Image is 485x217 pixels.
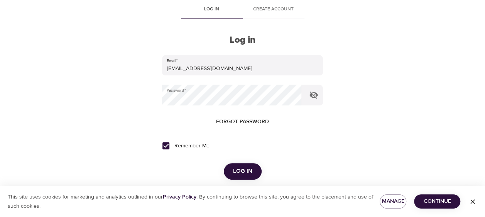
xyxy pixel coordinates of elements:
span: Forgot password [216,117,269,127]
span: Log in [186,5,238,13]
button: Log in [224,163,262,179]
span: Remember Me [174,142,209,150]
a: Privacy Policy [163,194,196,200]
div: disabled tabs example [162,1,323,19]
span: Log in [233,166,252,176]
h2: Log in [162,35,323,46]
span: Manage [386,197,401,206]
span: Create account [247,5,300,13]
button: Continue [414,194,460,209]
span: Continue [420,197,454,206]
button: Manage [380,194,407,209]
button: Forgot password [213,115,272,129]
